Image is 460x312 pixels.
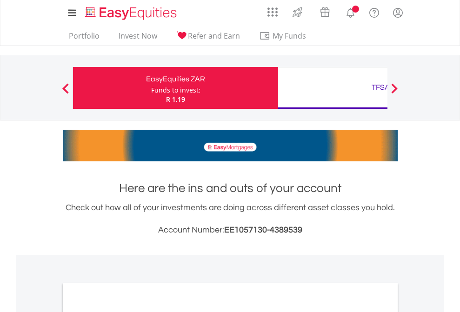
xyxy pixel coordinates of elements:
[362,2,386,21] a: FAQ's and Support
[385,88,404,97] button: Next
[63,130,398,161] img: EasyMortage Promotion Banner
[339,2,362,21] a: Notifications
[224,226,302,234] span: EE1057130-4389539
[56,88,75,97] button: Previous
[173,31,244,46] a: Refer and Earn
[311,2,339,20] a: Vouchers
[83,6,180,21] img: EasyEquities_Logo.png
[115,31,161,46] a: Invest Now
[151,86,200,95] div: Funds to invest:
[259,30,320,42] span: My Funds
[65,31,103,46] a: Portfolio
[188,31,240,41] span: Refer and Earn
[63,201,398,237] div: Check out how all of your investments are doing across different asset classes you hold.
[290,5,305,20] img: thrive-v2.svg
[261,2,284,17] a: AppsGrid
[63,180,398,197] h1: Here are the ins and outs of your account
[386,2,410,23] a: My Profile
[166,95,185,104] span: R 1.19
[267,7,278,17] img: grid-menu-icon.svg
[63,224,398,237] h3: Account Number:
[81,2,180,21] a: Home page
[79,73,273,86] div: EasyEquities ZAR
[317,5,333,20] img: vouchers-v2.svg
